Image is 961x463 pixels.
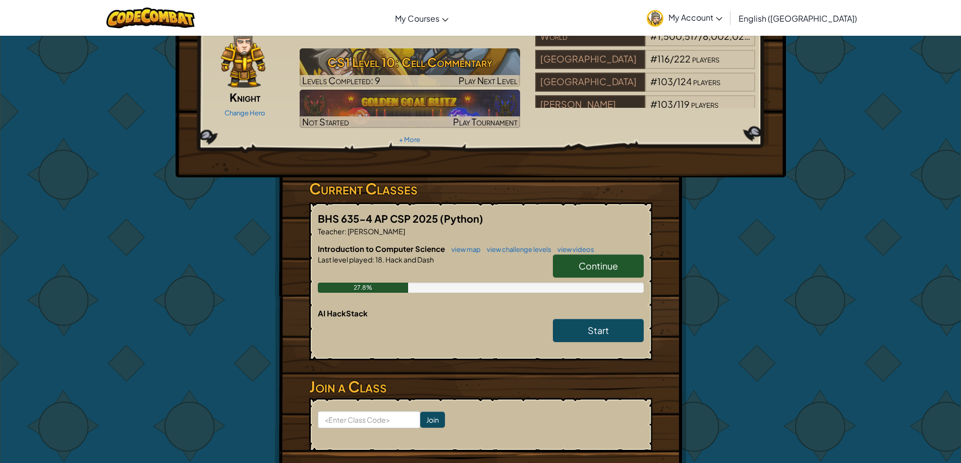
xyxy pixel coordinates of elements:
input: <Enter Class Code> [318,411,420,428]
span: / [699,30,703,42]
span: Last level played [318,255,372,264]
img: CS1 Level 10: Cell Commentary [300,48,520,87]
span: Levels Completed: 9 [302,75,380,86]
span: Not Started [302,116,349,127]
a: view map [446,245,481,253]
img: knight-pose.png [221,27,265,88]
span: Introduction to Computer Science [318,244,446,253]
img: Golden Goal [300,90,520,128]
div: World [535,27,645,46]
span: 116 [657,53,670,64]
a: Play Next Level [300,48,520,87]
a: [PERSON_NAME]#103/119players [535,105,756,116]
a: Change Hero [224,109,265,117]
a: [GEOGRAPHIC_DATA]#116/222players [535,59,756,71]
span: Knight [230,90,260,104]
input: Join [420,412,445,428]
span: 124 [677,76,692,87]
h3: CS1 Level 10: Cell Commentary [300,51,520,74]
span: : [372,255,374,264]
span: 103 [657,76,673,87]
a: view videos [552,245,594,253]
span: Teacher [318,227,345,236]
span: Continue [579,260,618,272]
a: My Account [642,2,727,34]
a: My Courses [390,5,454,32]
span: # [650,30,657,42]
span: 103 [657,98,673,110]
span: AI HackStack [318,308,368,318]
span: 18. [374,255,384,264]
span: My Account [668,12,722,23]
span: / [673,76,677,87]
a: World#1,500,517/8,002,021players [535,37,756,48]
span: My Courses [395,13,439,24]
a: English ([GEOGRAPHIC_DATA]) [733,5,862,32]
span: Hack and Dash [384,255,434,264]
span: 1,500,517 [657,30,699,42]
h3: Current Classes [309,177,652,200]
span: 8,002,021 [703,30,750,42]
span: # [650,98,657,110]
span: Play Tournament [453,116,518,127]
img: CodeCombat logo [106,8,195,28]
img: avatar [647,10,663,27]
span: Start [588,324,609,336]
span: players [692,53,719,64]
div: [GEOGRAPHIC_DATA] [535,50,645,69]
span: 222 [674,53,691,64]
span: # [650,76,657,87]
a: + More [399,136,420,144]
span: BHS 635-4 AP CSP 2025 [318,212,440,225]
span: 119 [677,98,690,110]
a: [GEOGRAPHIC_DATA]#103/124players [535,82,756,94]
span: (Python) [440,212,483,225]
span: Play Next Level [459,75,518,86]
span: English ([GEOGRAPHIC_DATA]) [739,13,857,24]
a: view challenge levels [482,245,551,253]
span: players [691,98,718,110]
span: / [673,98,677,110]
div: 27.8% [318,283,409,293]
a: Not StartedPlay Tournament [300,90,520,128]
span: # [650,53,657,64]
span: players [693,76,720,87]
span: / [670,53,674,64]
div: [PERSON_NAME] [535,95,645,114]
a: Start [553,319,644,342]
h3: Join a Class [309,375,652,398]
span: : [345,227,347,236]
span: [PERSON_NAME] [347,227,405,236]
div: [GEOGRAPHIC_DATA] [535,73,645,92]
